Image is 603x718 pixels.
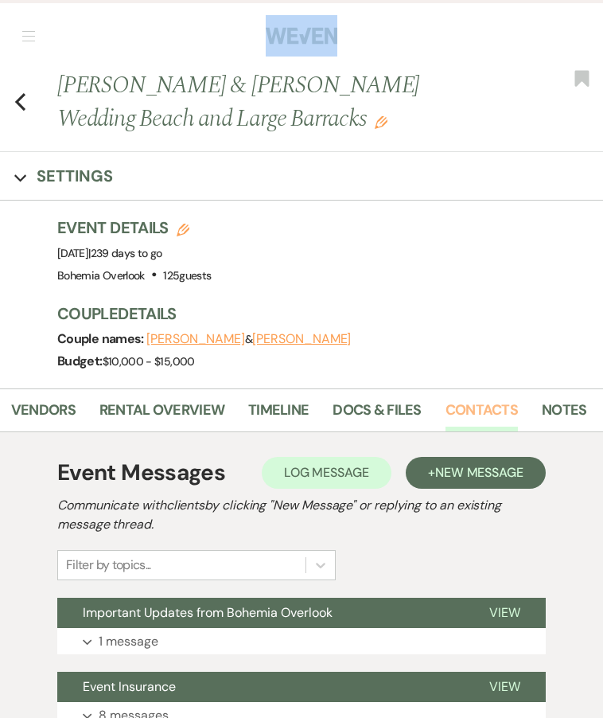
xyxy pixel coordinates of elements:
span: Log Message [284,464,369,481]
a: Contacts [445,399,518,431]
h2: Communicate with clients by clicking "New Message" or replying to an existing message thread. [57,496,546,534]
button: +New Message [406,457,546,489]
span: View [489,604,520,621]
span: & [146,332,351,346]
img: Weven Logo [266,19,337,53]
h1: [PERSON_NAME] & [PERSON_NAME] Wedding Beach and Large Barracks [57,68,488,135]
a: Timeline [248,399,309,431]
button: View [464,672,546,702]
h3: Event Details [57,217,211,239]
p: 1 message [99,631,158,652]
button: View [464,598,546,628]
button: Settings [14,165,113,187]
a: Rental Overview [99,399,224,431]
a: Notes [542,399,586,431]
span: 239 days to go [91,246,162,260]
span: Budget: [57,353,103,369]
h3: Settings [37,165,113,187]
span: View [489,678,520,695]
span: $10,000 - $15,000 [103,354,195,369]
h1: Event Messages [57,456,225,490]
button: Event Insurance [57,672,464,702]
button: Edit [375,114,387,128]
span: | [88,246,161,260]
span: New Message [435,464,523,481]
button: 1 message [57,628,546,655]
button: Log Message [262,457,391,489]
span: [DATE] [57,246,162,260]
h3: Couple Details [57,302,587,325]
span: Bohemia Overlook [57,268,145,283]
span: Couple names: [57,330,146,347]
button: [PERSON_NAME] [252,333,351,345]
span: Event Insurance [83,678,176,695]
div: Filter by topics... [66,556,151,575]
button: [PERSON_NAME] [146,333,245,345]
span: 125 guests [163,268,211,283]
span: Important Updates from Bohemia Overlook [83,604,333,621]
a: Vendors [11,399,76,431]
button: Important Updates from Bohemia Overlook [57,598,464,628]
a: Docs & Files [333,399,421,431]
